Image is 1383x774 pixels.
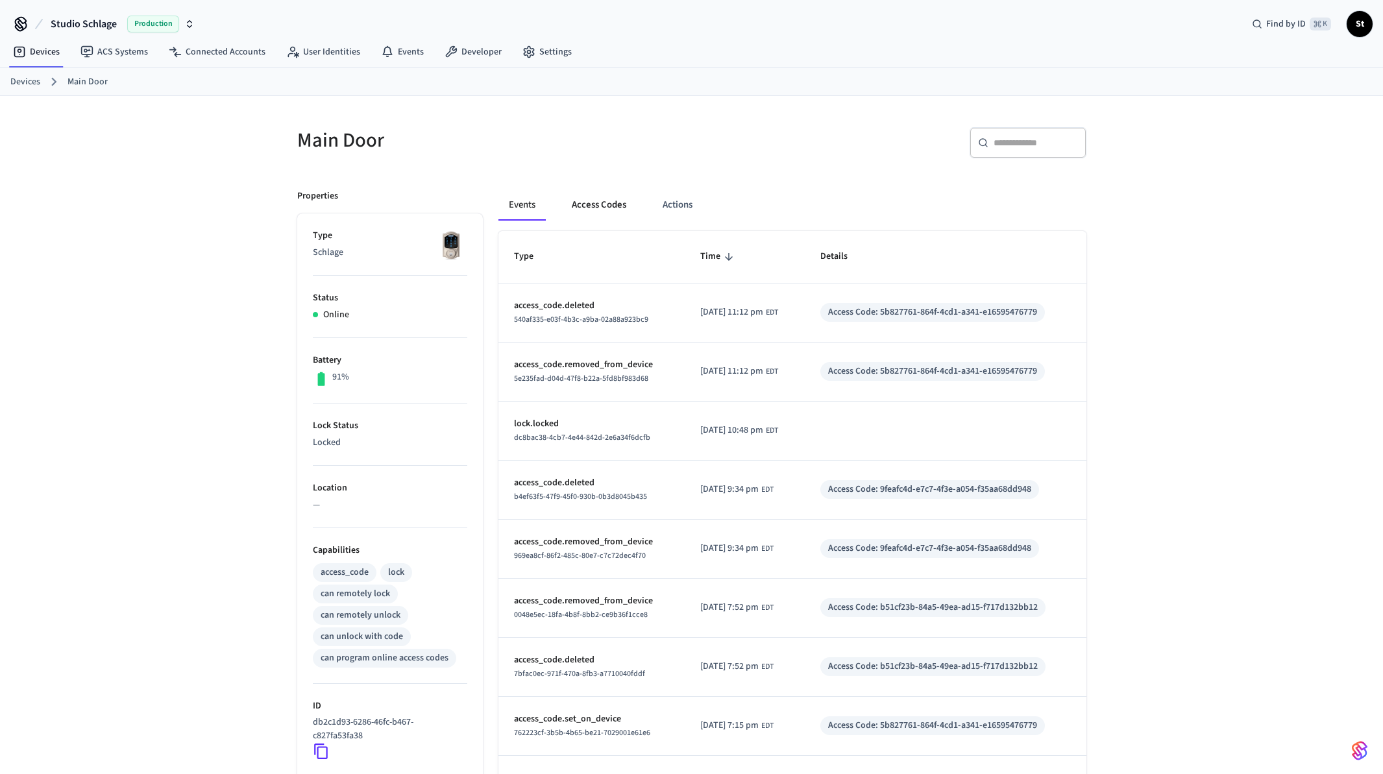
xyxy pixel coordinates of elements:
div: America/Toronto [700,365,778,378]
span: EDT [766,307,778,319]
span: 0048e5ec-18fa-4b8f-8bb2-ce9b36f1cce8 [514,609,648,620]
span: [DATE] 7:52 pm [700,660,759,673]
div: Find by ID⌘ K [1242,12,1341,36]
span: EDT [766,425,778,437]
div: Access Code: 5b827761-864f-4cd1-a341-e16595476779 [828,719,1037,732]
a: Devices [10,75,40,89]
img: Schlage Sense Smart Deadbolt with Camelot Trim, Front [435,229,467,261]
span: [DATE] 7:15 pm [700,719,759,732]
p: Type [313,229,467,243]
span: 540af335-e03f-4b3c-a9ba-02a88a923bc9 [514,314,648,325]
p: access_code.deleted [514,476,670,490]
span: EDT [761,720,774,732]
p: access_code.removed_from_device [514,358,670,372]
span: Production [127,16,179,32]
a: ACS Systems [70,40,158,64]
div: can remotely lock [321,587,390,601]
span: [DATE] 7:52 pm [700,601,759,614]
a: Main Door [67,75,108,89]
p: db2c1d93-6286-46fc-b467-c827fa53fa38 [313,716,462,743]
p: access_code.deleted [514,299,670,313]
div: Access Code: 5b827761-864f-4cd1-a341-e16595476779 [828,365,1037,378]
div: can program online access codes [321,651,448,665]
span: [DATE] 9:34 pm [700,542,759,555]
div: lock [388,566,404,579]
p: access_code.set_on_device [514,712,670,726]
p: Capabilities [313,544,467,557]
p: access_code.removed_from_device [514,594,670,608]
p: Status [313,291,467,305]
button: Access Codes [561,189,637,221]
a: Connected Accounts [158,40,276,64]
button: Events [498,189,546,221]
span: Time [700,247,737,267]
span: 969ea8cf-86f2-485c-80e7-c7c72dec4f70 [514,550,646,561]
div: America/Toronto [700,542,774,555]
span: EDT [761,484,774,496]
p: ID [313,699,467,713]
span: 762223cf-3b5b-4b65-be21-7029001e61e6 [514,727,650,738]
p: access_code.removed_from_device [514,535,670,549]
div: Access Code: b51cf23b-84a5-49ea-ad15-f717d132bb12 [828,660,1038,673]
p: Lock Status [313,419,467,433]
img: SeamLogoGradient.69752ec5.svg [1352,740,1367,761]
a: Settings [512,40,582,64]
button: St [1347,11,1373,37]
span: EDT [761,661,774,673]
div: Access Code: 9feafc4d-e7c7-4f3e-a054-f35aa68dd948 [828,542,1031,555]
div: Access Code: b51cf23b-84a5-49ea-ad15-f717d132bb12 [828,601,1038,614]
span: dc8bac38-4cb7-4e44-842d-2e6a34f6dcfb [514,432,650,443]
p: lock.locked [514,417,670,431]
span: 5e235fad-d04d-47f8-b22a-5fd8bf983d68 [514,373,648,384]
span: EDT [761,602,774,614]
p: 91% [332,370,349,384]
span: St [1348,12,1371,36]
span: [DATE] 11:12 pm [700,365,763,378]
a: Events [371,40,434,64]
div: Access Code: 5b827761-864f-4cd1-a341-e16595476779 [828,306,1037,319]
span: 7bfac0ec-971f-470a-8fb3-a7710040fddf [514,668,645,679]
span: [DATE] 10:48 pm [700,424,763,437]
p: — [313,498,467,512]
h5: Main Door [297,127,684,154]
button: Actions [652,189,703,221]
div: America/Toronto [700,306,778,319]
div: America/Toronto [700,601,774,614]
p: Battery [313,354,467,367]
span: Find by ID [1266,18,1306,30]
span: Studio Schlage [51,16,117,32]
div: ant example [498,189,1086,221]
p: access_code.deleted [514,653,670,667]
div: America/Toronto [700,483,774,496]
span: EDT [766,366,778,378]
div: America/Toronto [700,660,774,673]
div: access_code [321,566,369,579]
p: Properties [297,189,338,203]
span: EDT [761,543,774,555]
a: Devices [3,40,70,64]
div: America/Toronto [700,719,774,732]
span: Details [820,247,864,267]
a: User Identities [276,40,371,64]
div: Access Code: 9feafc4d-e7c7-4f3e-a054-f35aa68dd948 [828,483,1031,496]
a: Developer [434,40,512,64]
div: can unlock with code [321,630,403,644]
span: [DATE] 9:34 pm [700,483,759,496]
div: can remotely unlock [321,609,400,622]
div: America/Toronto [700,424,778,437]
span: [DATE] 11:12 pm [700,306,763,319]
p: Locked [313,436,467,450]
span: ⌘ K [1310,18,1331,30]
span: b4ef63f5-47f9-45f0-930b-0b3d8045b435 [514,491,647,502]
p: Location [313,481,467,495]
span: Type [514,247,550,267]
p: Schlage [313,246,467,260]
p: Online [323,308,349,322]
